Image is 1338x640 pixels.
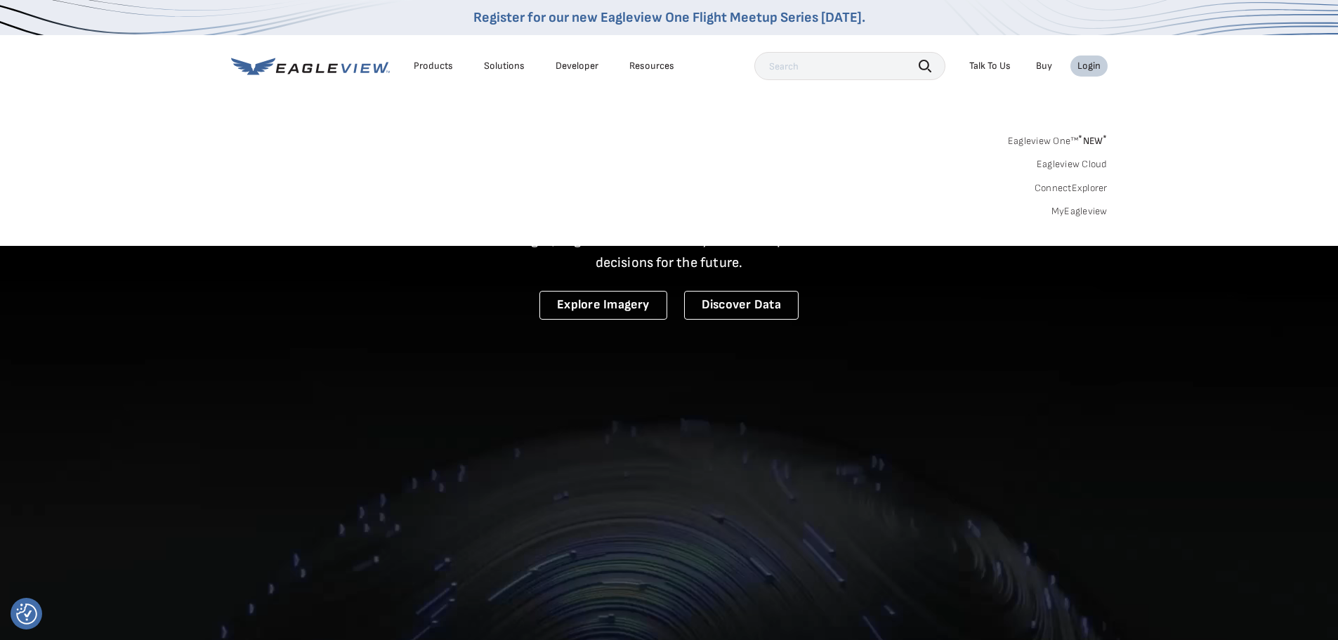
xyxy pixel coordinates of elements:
a: Explore Imagery [539,291,667,320]
input: Search [754,52,945,80]
div: Products [414,60,453,72]
img: Revisit consent button [16,603,37,625]
div: Talk To Us [969,60,1011,72]
a: Buy [1036,60,1052,72]
a: Eagleview One™*NEW* [1008,131,1108,147]
div: Solutions [484,60,525,72]
a: Register for our new Eagleview One Flight Meetup Series [DATE]. [473,9,865,26]
span: NEW [1078,135,1107,147]
a: Eagleview Cloud [1037,158,1108,171]
button: Consent Preferences [16,603,37,625]
div: Resources [629,60,674,72]
a: Developer [556,60,598,72]
a: ConnectExplorer [1035,182,1108,195]
a: Discover Data [684,291,799,320]
div: Login [1077,60,1101,72]
a: MyEagleview [1051,205,1108,218]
